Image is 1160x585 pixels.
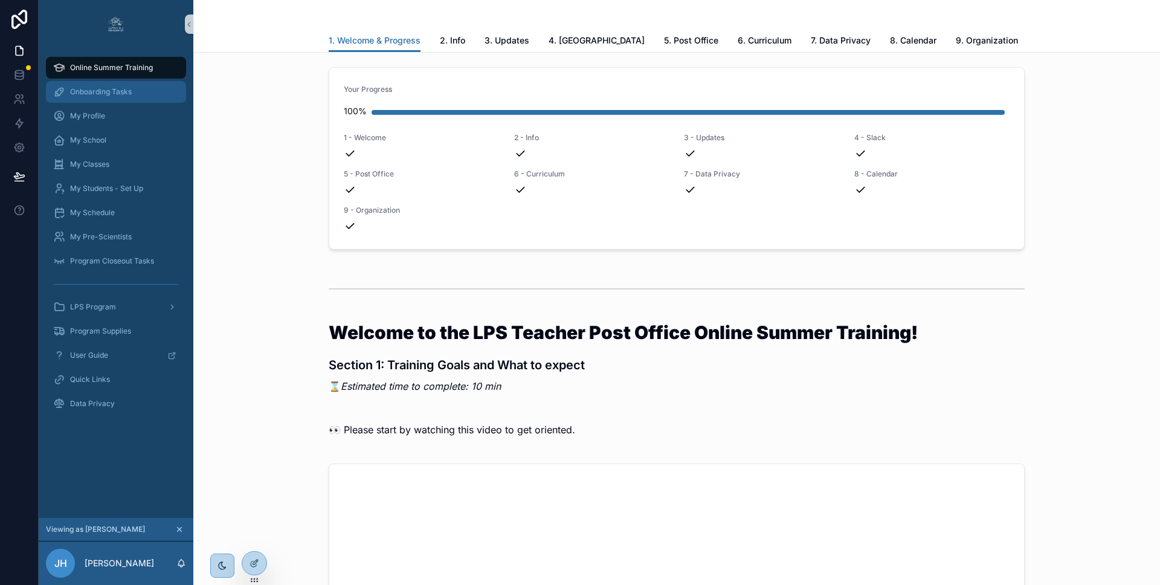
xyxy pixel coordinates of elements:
[39,48,193,430] div: scrollable content
[70,351,108,360] span: User Guide
[70,302,116,312] span: LPS Program
[890,34,936,47] span: 8. Calendar
[440,30,465,54] a: 2. Info
[46,226,186,248] a: My Pre-Scientists
[440,34,465,47] span: 2. Info
[329,30,420,53] a: 1. Welcome & Progress
[70,399,115,409] span: Data Privacy
[46,525,145,534] span: Viewing as [PERSON_NAME]
[664,34,718,47] span: 5. Post Office
[329,34,420,47] span: 1. Welcome & Progress
[956,30,1018,54] a: 9. Organization
[329,323,1025,341] h1: Welcome to the LPS Teacher Post Office Online Summer Training!
[811,30,871,54] a: 7. Data Privacy
[811,34,871,47] span: 7. Data Privacy
[46,57,186,79] a: Online Summer Training
[46,129,186,151] a: My School
[70,184,143,193] span: My Students - Set Up
[70,63,153,73] span: Online Summer Training
[344,133,500,143] span: 1 - Welcome
[70,135,106,145] span: My School
[329,356,1025,374] h3: Section 1: Training Goals and What to expect
[46,296,186,318] a: LPS Program
[70,208,115,218] span: My Schedule
[684,169,840,179] span: 7 - Data Privacy
[70,160,109,169] span: My Classes
[106,15,126,34] img: App logo
[70,256,154,266] span: Program Closeout Tasks
[329,422,1025,437] p: 👀 Please start by watching this video to get oriented.
[485,30,529,54] a: 3. Updates
[46,369,186,390] a: Quick Links
[344,205,500,215] span: 9 - Organization
[46,250,186,272] a: Program Closeout Tasks
[664,30,718,54] a: 5. Post Office
[46,81,186,103] a: Onboarding Tasks
[514,133,670,143] span: 2 - Info
[854,169,1010,179] span: 8 - Calendar
[85,557,154,569] p: [PERSON_NAME]
[46,393,186,415] a: Data Privacy
[70,326,131,336] span: Program Supplies
[890,30,936,54] a: 8. Calendar
[344,169,500,179] span: 5 - Post Office
[485,34,529,47] span: 3. Updates
[514,169,670,179] span: 6 - Curriculum
[684,133,840,143] span: 3 - Updates
[738,34,791,47] span: 6. Curriculum
[854,133,1010,143] span: 4 - Slack
[46,202,186,224] a: My Schedule
[46,320,186,342] a: Program Supplies
[46,344,186,366] a: User Guide
[46,105,186,127] a: My Profile
[70,111,105,121] span: My Profile
[70,87,132,97] span: Onboarding Tasks
[46,154,186,175] a: My Classes
[341,380,501,392] em: Estimated time to complete: 10 min
[549,34,645,47] span: 4. [GEOGRAPHIC_DATA]
[738,30,791,54] a: 6. Curriculum
[46,178,186,199] a: My Students - Set Up
[344,85,1010,94] span: Your Progress
[329,379,1025,393] p: ⌛
[956,34,1018,47] span: 9. Organization
[54,556,67,570] span: JH
[549,30,645,54] a: 4. [GEOGRAPHIC_DATA]
[70,375,110,384] span: Quick Links
[70,232,132,242] span: My Pre-Scientists
[344,99,367,123] div: 100%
